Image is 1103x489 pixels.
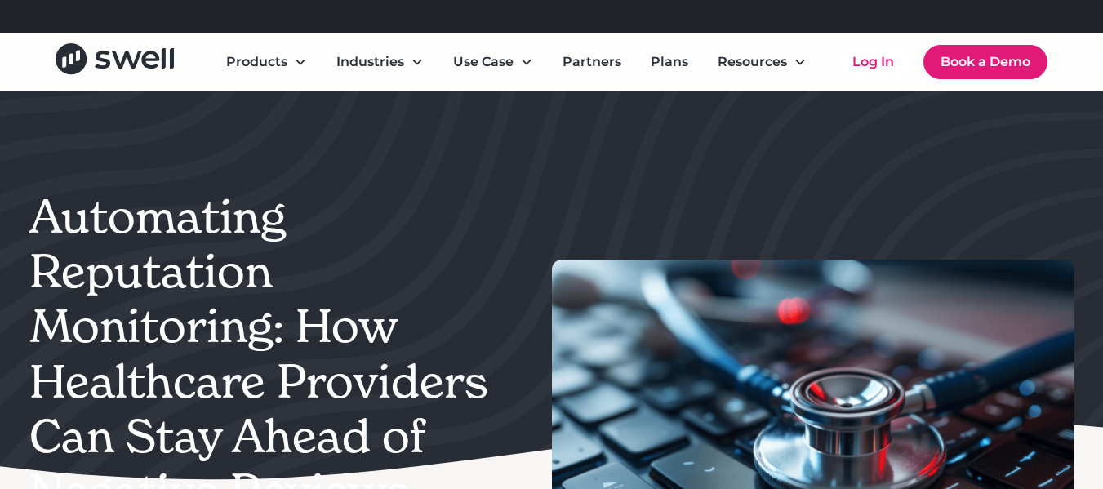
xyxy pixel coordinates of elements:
a: Log In [836,46,910,78]
div: Use Case [440,46,546,78]
div: Industries [323,46,437,78]
div: Industries [336,52,404,72]
div: Products [213,46,320,78]
div: Resources [718,52,787,72]
div: Products [226,52,287,72]
div: Use Case [453,52,514,72]
a: Plans [638,46,701,78]
a: Partners [549,46,634,78]
div: Resources [705,46,820,78]
a: home [56,43,174,80]
a: Book a Demo [923,45,1047,79]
